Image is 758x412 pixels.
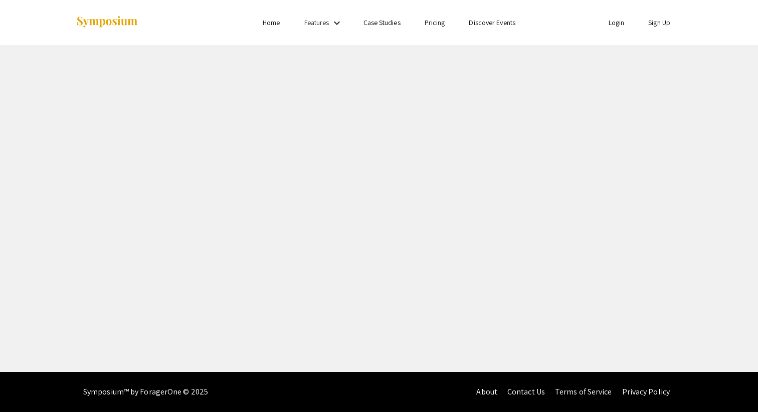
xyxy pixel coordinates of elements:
div: Symposium™ by ForagerOne © 2025 [83,372,208,412]
a: Home [263,18,280,27]
a: About [476,386,497,397]
a: Case Studies [363,18,401,27]
a: Terms of Service [555,386,612,397]
a: Contact Us [507,386,545,397]
a: Pricing [425,18,445,27]
a: Sign Up [648,18,670,27]
a: Login [609,18,625,27]
a: Features [304,18,329,27]
img: Symposium by ForagerOne [76,16,138,29]
iframe: Chat [715,367,750,404]
a: Discover Events [469,18,515,27]
a: Privacy Policy [622,386,670,397]
mat-icon: Expand Features list [331,17,343,29]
